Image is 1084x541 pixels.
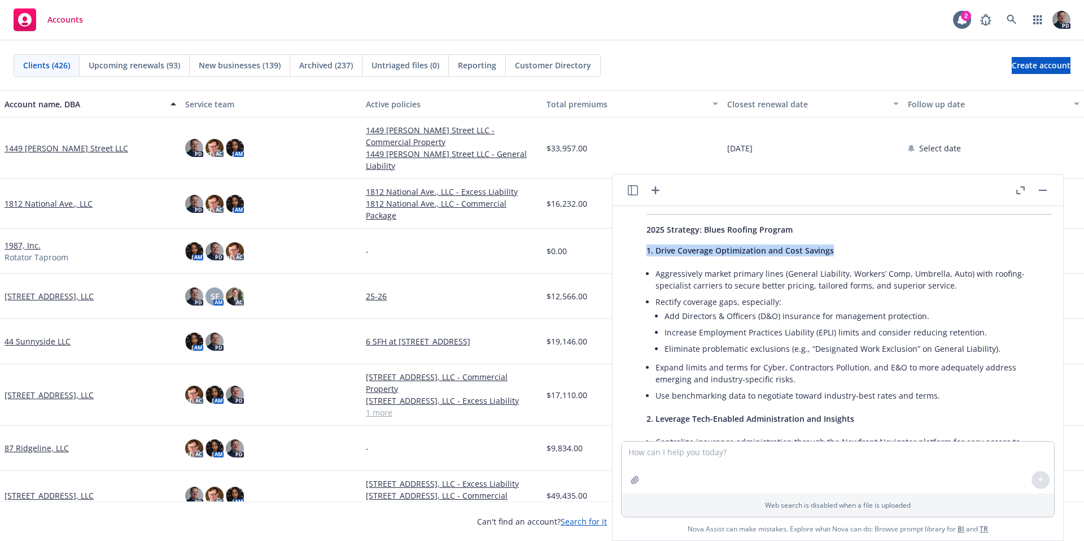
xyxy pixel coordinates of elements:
div: Follow up date [908,98,1067,110]
a: Search for it [561,516,607,527]
a: 1812 National Ave., LLC - Commercial Package [366,198,537,221]
div: Total premiums [547,98,706,110]
img: photo [185,333,203,351]
span: $49,435.00 [547,490,587,501]
img: photo [206,139,224,157]
button: Follow up date [903,90,1084,117]
li: Centralize insurance administration through the Newfront Navigator platform for easy access to ce... [655,434,1052,462]
span: [DATE] [727,142,753,154]
span: Accounts [47,15,83,24]
span: SF [211,290,219,302]
a: Accounts [9,4,88,36]
span: - [366,442,369,454]
a: Search [1000,8,1023,31]
a: [STREET_ADDRESS], LLC [5,490,94,501]
a: [STREET_ADDRESS], LLC - Excess Liability [366,478,537,490]
button: Closest renewal date [723,90,903,117]
img: photo [185,139,203,157]
a: [STREET_ADDRESS], LLC [5,389,94,401]
div: Account name, DBA [5,98,164,110]
li: Rectify coverage gaps, especially: [655,294,1052,359]
li: Expand limits and terms for Cyber, Contractors Pollution, and E&O to more adequately address emer... [655,359,1052,387]
img: photo [185,487,203,505]
a: Report a Bug [974,8,997,31]
span: $17,110.00 [547,389,587,401]
a: 1 more [366,407,537,418]
button: Service team [181,90,361,117]
a: [STREET_ADDRESS], LLC [5,290,94,302]
img: photo [206,333,224,351]
img: photo [226,439,244,457]
span: Rotator Taproom [5,251,68,263]
a: 25-26 [366,290,537,302]
span: Customer Directory [515,59,591,71]
div: Active policies [366,98,537,110]
li: Eliminate problematic exclusions (e.g., “Designated Work Exclusion” on General Liability). [665,341,1052,357]
a: 1449 [PERSON_NAME] Street LLC - Commercial Property [366,124,537,148]
a: BI [958,524,964,534]
span: $9,834.00 [547,442,583,454]
li: Aggressively market primary lines (General Liability, Workers’ Comp, Umbrella, Auto) with roofing... [655,265,1052,294]
img: photo [226,287,244,306]
img: photo [185,439,203,457]
span: Reporting [458,59,496,71]
a: [STREET_ADDRESS], LLC - Excess Liability [366,395,537,407]
span: $33,957.00 [547,142,587,154]
a: 1449 [PERSON_NAME] Street LLC - General Liability [366,148,537,172]
img: photo [206,195,224,213]
img: photo [185,242,203,260]
a: 6 SFH at [STREET_ADDRESS] [366,335,537,347]
img: photo [206,242,224,260]
a: Switch app [1026,8,1049,31]
a: TR [980,524,988,534]
span: $12,566.00 [547,290,587,302]
span: Can't find an account? [477,516,607,527]
p: Web search is disabled when a file is uploaded [628,500,1047,510]
div: Closest renewal date [727,98,886,110]
a: 1987, Inc. [5,239,41,251]
button: Total premiums [542,90,723,117]
button: Active policies [361,90,542,117]
span: 1. Drive Coverage Optimization and Cost Savings [646,245,834,256]
img: photo [226,242,244,260]
a: 1812 National Ave., LLC [5,198,93,210]
img: photo [206,439,224,457]
img: photo [226,139,244,157]
img: photo [206,386,224,404]
span: Create account [1012,55,1070,76]
span: Upcoming renewals (93) [89,59,180,71]
li: Add Directors & Officers (D&O) insurance for management protection. [665,308,1052,324]
span: $16,232.00 [547,198,587,210]
span: Select date [919,142,961,154]
a: Create account [1012,57,1070,74]
a: 1812 National Ave., LLC - Excess Liability [366,186,537,198]
img: photo [1052,11,1070,29]
img: photo [226,386,244,404]
span: Nova Assist can make mistakes. Explore what Nova can do: Browse prompt library for and [688,517,988,540]
a: [STREET_ADDRESS], LLC - Commercial Package [366,490,537,513]
img: photo [206,487,224,505]
span: $0.00 [547,245,567,257]
img: photo [185,386,203,404]
img: photo [226,487,244,505]
span: 2025 Strategy: Blues Roofing Program [646,224,793,235]
img: photo [185,287,203,306]
span: Untriaged files (0) [371,59,439,71]
img: photo [226,195,244,213]
div: Service team [185,98,357,110]
a: 1449 [PERSON_NAME] Street LLC [5,142,128,154]
li: Use benchmarking data to negotiate toward industry-best rates and terms. [655,387,1052,404]
li: Increase Employment Practices Liability (EPLI) limits and consider reducing retention. [665,324,1052,341]
span: New businesses (139) [199,59,281,71]
span: Clients (426) [23,59,70,71]
span: Archived (237) [299,59,353,71]
a: 44 Sunnyside LLC [5,335,71,347]
span: 2. Leverage Tech-Enabled Administration and Insights [646,413,854,424]
img: photo [185,195,203,213]
div: 2 [961,11,971,21]
a: 87 Ridgeline, LLC [5,442,69,454]
span: - [366,245,369,257]
span: $19,146.00 [547,335,587,347]
a: [STREET_ADDRESS], LLC - Commercial Property [366,371,537,395]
